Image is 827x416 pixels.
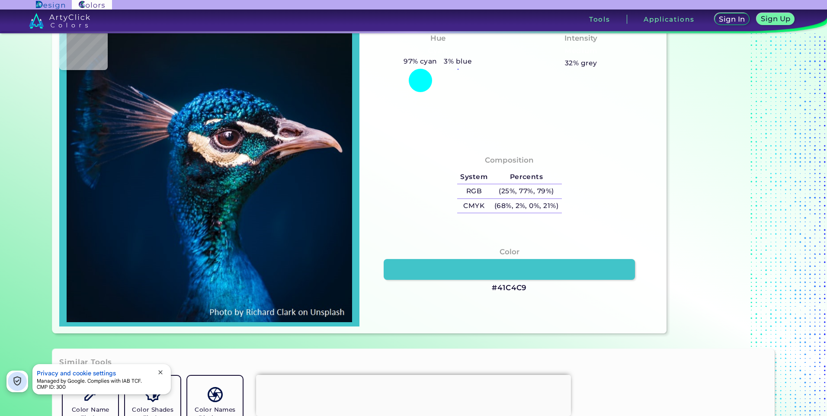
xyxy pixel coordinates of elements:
h4: Color [500,246,519,258]
h4: Composition [485,154,534,166]
img: img_pavlin.jpg [64,26,355,322]
h3: Similar Tools [59,357,112,368]
img: logo_artyclick_colors_white.svg [29,13,90,29]
a: Sign In [716,14,748,25]
img: icon_color_name_finder.svg [83,387,98,402]
h5: Sign Up [762,16,789,22]
h5: Sign In [720,16,744,22]
h5: CMYK [457,199,491,213]
h5: RGB [457,184,491,198]
h3: Cyan [424,46,452,56]
h5: 32% grey [565,58,597,69]
h3: Tools [589,16,610,22]
img: icon_color_shades.svg [145,387,160,402]
iframe: Advertisement [256,375,571,414]
h5: (25%, 77%, 79%) [491,184,562,198]
h3: Applications [644,16,694,22]
h5: 3% blue [441,56,476,67]
h5: (68%, 2%, 0%, 21%) [491,199,562,213]
h4: Intensity [564,32,597,45]
h5: System [457,170,491,184]
a: Sign Up [759,14,793,25]
h3: Medium [561,46,601,56]
h5: Percents [491,170,562,184]
img: icon_color_names_dictionary.svg [208,387,223,402]
img: ArtyClick Design logo [36,1,65,9]
h4: Hue [430,32,446,45]
h5: 97% cyan [400,56,440,67]
h3: #41C4C9 [492,283,527,293]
